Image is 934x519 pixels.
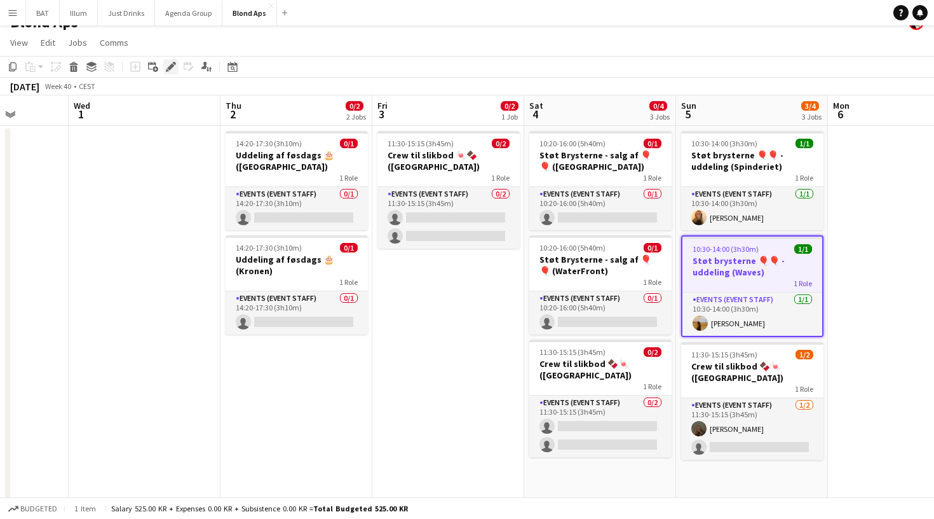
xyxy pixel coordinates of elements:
[801,101,819,111] span: 3/4
[527,107,543,121] span: 4
[644,347,661,357] span: 0/2
[340,243,358,253] span: 0/1
[10,37,28,48] span: View
[795,139,813,148] span: 1/1
[794,279,812,288] span: 1 Role
[74,100,90,111] span: Wed
[224,107,241,121] span: 2
[831,107,849,121] span: 6
[377,131,520,249] app-job-card: 11:30-15:15 (3h45m)0/2Crew til slikbod 🍬🍫 ([GEOGRAPHIC_DATA])1 RoleEvents (Event Staff)0/211:30-1...
[377,100,388,111] span: Fri
[6,502,59,516] button: Budgeted
[529,235,672,335] app-job-card: 10:20-16:00 (5h40m)0/1Støt Brysterne - salg af 🎈🎈 (WaterFront)1 RoleEvents (Event Staff)0/110:20-...
[691,139,757,148] span: 10:30-14:00 (3h30m)
[98,1,155,25] button: Just Drinks
[833,100,849,111] span: Mon
[529,340,672,457] app-job-card: 11:30-15:15 (3h45m)0/2Crew til slikbod 🍫🍬 ([GEOGRAPHIC_DATA])1 RoleEvents (Event Staff)0/211:30-1...
[79,81,95,91] div: CEST
[339,277,358,287] span: 1 Role
[111,504,408,513] div: Salary 525.00 KR + Expenses 0.00 KR + Subsistence 0.00 KR =
[644,243,661,253] span: 0/1
[36,34,60,51] a: Edit
[72,107,90,121] span: 1
[42,81,74,91] span: Week 40
[501,112,518,121] div: 1 Job
[649,101,667,111] span: 0/4
[643,382,661,391] span: 1 Role
[643,277,661,287] span: 1 Role
[26,1,60,25] button: BAT
[681,235,823,337] app-job-card: 10:30-14:00 (3h30m)1/1Støt brysterne 🎈🎈 - uddeling (Waves)1 RoleEvents (Event Staff)1/110:30-14:0...
[529,100,543,111] span: Sat
[802,112,822,121] div: 3 Jobs
[377,149,520,172] h3: Crew til slikbod 🍬🍫 ([GEOGRAPHIC_DATA])
[70,504,100,513] span: 1 item
[539,139,606,148] span: 10:20-16:00 (5h40m)
[376,107,388,121] span: 3
[95,34,133,51] a: Comms
[644,139,661,148] span: 0/1
[501,101,518,111] span: 0/2
[643,173,661,183] span: 1 Role
[68,37,87,48] span: Jobs
[340,139,358,148] span: 0/1
[226,254,368,277] h3: Uddeling af føsdags 🎂 (Kronen)
[100,37,128,48] span: Comms
[681,398,823,460] app-card-role: Events (Event Staff)1/211:30-15:15 (3h45m)[PERSON_NAME]
[682,255,822,278] h3: Støt brysterne 🎈🎈 - uddeling (Waves)
[795,350,813,359] span: 1/2
[155,1,222,25] button: Agenda Group
[388,139,454,148] span: 11:30-15:15 (3h45m)
[795,173,813,183] span: 1 Role
[529,131,672,230] app-job-card: 10:20-16:00 (5h40m)0/1Støt Brysterne - salg af 🎈🎈 ([GEOGRAPHIC_DATA])1 RoleEvents (Event Staff)0/...
[539,347,606,357] span: 11:30-15:15 (3h45m)
[236,243,302,253] span: 14:20-17:30 (3h10m)
[346,112,366,121] div: 2 Jobs
[650,112,670,121] div: 3 Jobs
[60,1,98,25] button: Illum
[226,187,368,230] app-card-role: Events (Event Staff)0/114:20-17:30 (3h10m)
[681,131,823,230] app-job-card: 10:30-14:00 (3h30m)1/1Støt brysterne 🎈🎈 - uddeling (Spinderiet)1 RoleEvents (Event Staff)1/110:30...
[222,1,277,25] button: Blond Aps
[346,101,363,111] span: 0/2
[529,254,672,277] h3: Støt Brysterne - salg af 🎈🎈 (WaterFront)
[693,244,759,254] span: 10:30-14:00 (3h30m)
[10,80,39,93] div: [DATE]
[681,361,823,384] h3: Crew til slikbod 🍫🍬 ([GEOGRAPHIC_DATA])
[529,358,672,381] h3: Crew til slikbod 🍫🍬 ([GEOGRAPHIC_DATA])
[63,34,92,51] a: Jobs
[226,100,241,111] span: Thu
[529,291,672,335] app-card-role: Events (Event Staff)0/110:20-16:00 (5h40m)
[529,396,672,457] app-card-role: Events (Event Staff)0/211:30-15:15 (3h45m)
[226,149,368,172] h3: Uddeling af føsdags 🎂 ([GEOGRAPHIC_DATA])
[41,37,55,48] span: Edit
[681,342,823,460] app-job-card: 11:30-15:15 (3h45m)1/2Crew til slikbod 🍫🍬 ([GEOGRAPHIC_DATA])1 RoleEvents (Event Staff)1/211:30-1...
[681,100,696,111] span: Sun
[226,291,368,335] app-card-role: Events (Event Staff)0/114:20-17:30 (3h10m)
[681,187,823,230] app-card-role: Events (Event Staff)1/110:30-14:00 (3h30m)[PERSON_NAME]
[226,131,368,230] app-job-card: 14:20-17:30 (3h10m)0/1Uddeling af føsdags 🎂 ([GEOGRAPHIC_DATA])1 RoleEvents (Event Staff)0/114:20...
[681,149,823,172] h3: Støt brysterne 🎈🎈 - uddeling (Spinderiet)
[679,107,696,121] span: 5
[313,504,408,513] span: Total Budgeted 525.00 KR
[691,350,757,359] span: 11:30-15:15 (3h45m)
[339,173,358,183] span: 1 Role
[682,293,822,336] app-card-role: Events (Event Staff)1/110:30-14:00 (3h30m)[PERSON_NAME]
[5,34,33,51] a: View
[794,244,812,254] span: 1/1
[236,139,302,148] span: 14:20-17:30 (3h10m)
[492,139,510,148] span: 0/2
[20,504,57,513] span: Budgeted
[226,235,368,335] app-job-card: 14:20-17:30 (3h10m)0/1Uddeling af føsdags 🎂 (Kronen)1 RoleEvents (Event Staff)0/114:20-17:30 (3h10m)
[377,187,520,249] app-card-role: Events (Event Staff)0/211:30-15:15 (3h45m)
[529,149,672,172] h3: Støt Brysterne - salg af 🎈🎈 ([GEOGRAPHIC_DATA])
